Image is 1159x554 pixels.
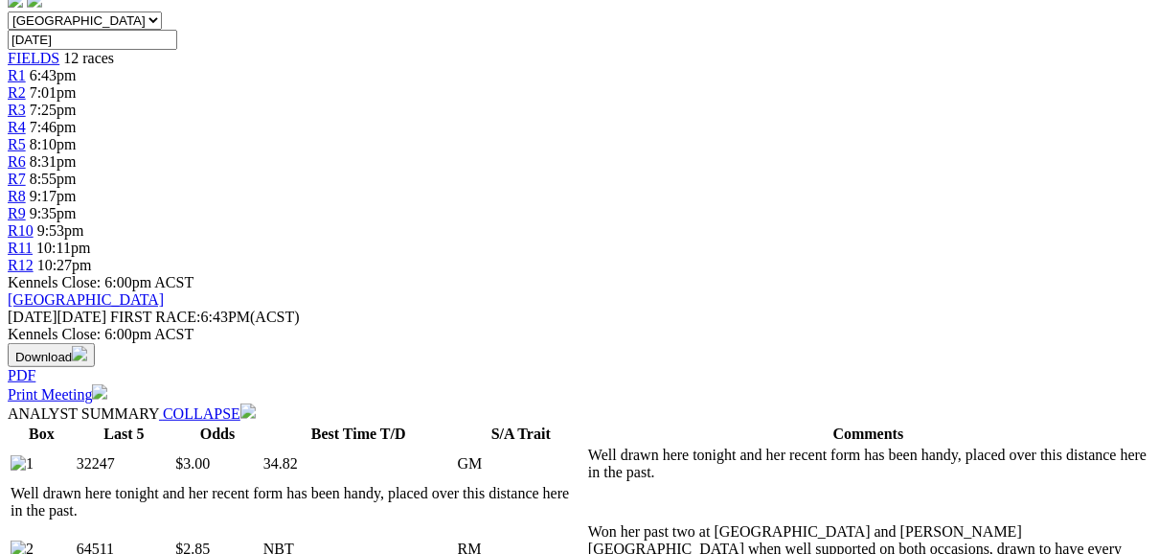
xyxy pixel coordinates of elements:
[8,404,1151,423] div: ANALYST SUMMARY
[457,446,585,482] td: GM
[30,171,77,187] span: 8:55pm
[8,171,26,187] a: R7
[8,309,57,325] span: [DATE]
[587,446,1149,482] td: Well drawn here tonight and her recent form has been handy, placed over this distance here in the...
[110,309,200,325] span: FIRST RACE:
[30,153,77,170] span: 8:31pm
[8,274,193,290] span: Kennels Close: 6:00pm ACST
[63,50,114,66] span: 12 races
[92,384,107,400] img: printer.svg
[76,425,173,444] th: Last 5
[8,367,1151,384] div: Download
[8,291,164,308] a: [GEOGRAPHIC_DATA]
[8,102,26,118] a: R3
[587,425,1149,444] th: Comments
[8,257,34,273] a: R12
[8,386,107,403] a: Print Meeting
[174,425,260,444] th: Odds
[72,346,87,361] img: download.svg
[8,309,106,325] span: [DATE]
[37,222,84,239] span: 9:53pm
[30,188,77,204] span: 9:17pm
[163,405,240,422] span: COLLAPSE
[37,257,92,273] span: 10:27pm
[8,50,59,66] a: FIELDS
[30,84,77,101] span: 7:01pm
[159,405,256,422] a: COLLAPSE
[262,425,455,444] th: Best Time T/D
[30,102,77,118] span: 7:25pm
[8,136,26,152] a: R5
[8,84,26,101] a: R2
[8,326,1151,343] div: Kennels Close: 6:00pm ACST
[10,484,585,520] td: Well drawn here tonight and her recent form has been handy, placed over this distance here in the...
[8,205,26,221] a: R9
[30,205,77,221] span: 9:35pm
[8,30,177,50] input: Select date
[30,67,77,83] span: 6:43pm
[8,343,95,367] button: Download
[175,455,210,472] span: $3.00
[8,153,26,170] a: R6
[8,188,26,204] a: R8
[8,240,33,256] a: R11
[110,309,300,325] span: 6:43PM(ACST)
[8,222,34,239] a: R10
[240,404,256,419] img: chevron-down-white.svg
[11,455,34,473] img: 1
[10,425,74,444] th: Box
[36,240,90,256] span: 10:11pm
[262,446,455,482] td: 34.82
[8,67,26,83] a: R1
[30,136,77,152] span: 8:10pm
[8,119,26,135] a: R4
[8,367,35,383] a: PDF
[457,425,585,444] th: S/A Trait
[76,446,173,482] td: 32247
[30,119,77,135] span: 7:46pm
